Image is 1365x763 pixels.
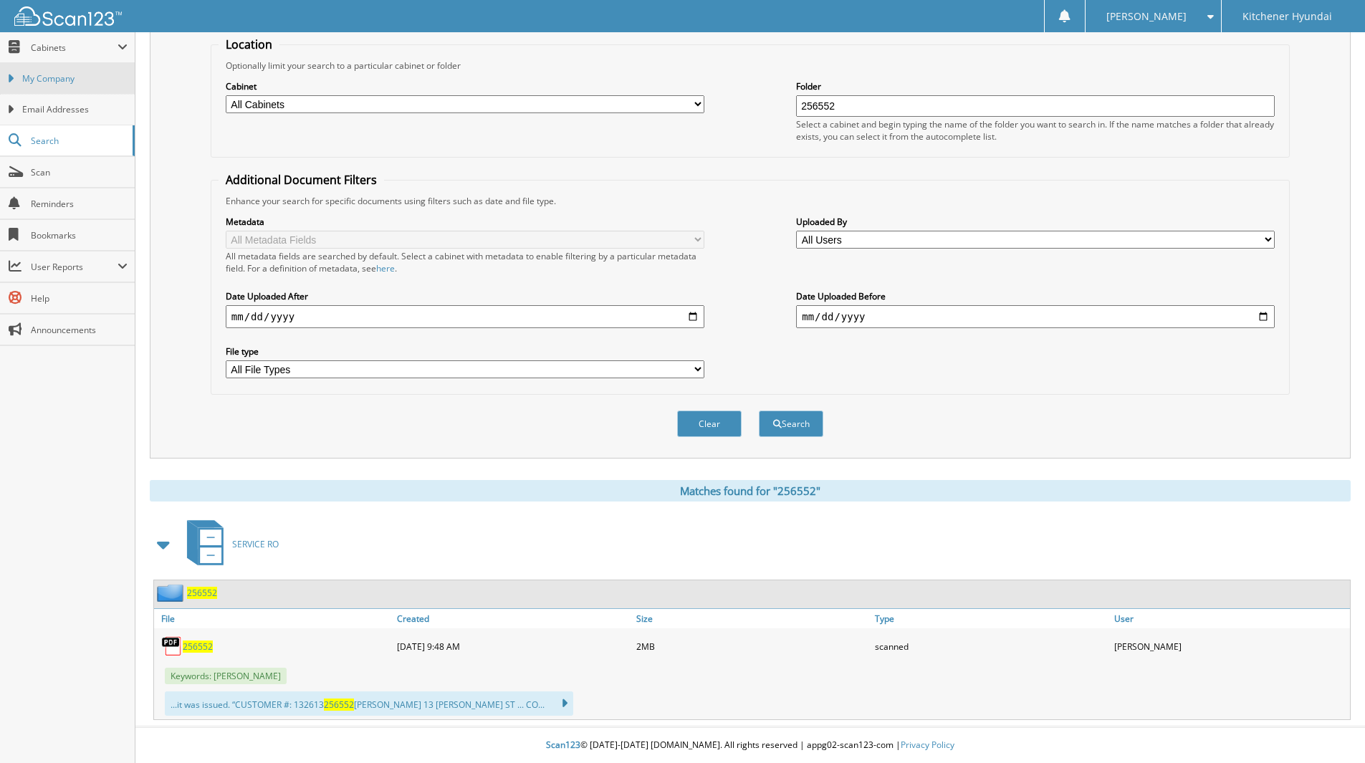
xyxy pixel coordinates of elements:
[796,216,1275,228] label: Uploaded By
[187,587,217,599] a: 256552
[165,691,573,716] div: ...it was issued. “CUSTOMER #: 132613 [PERSON_NAME] 13 [PERSON_NAME] ST ... CO...
[135,728,1365,763] div: © [DATE]-[DATE] [DOMAIN_NAME]. All rights reserved | appg02-scan123-com |
[219,59,1282,72] div: Optionally limit your search to a particular cabinet or folder
[796,80,1275,92] label: Folder
[219,172,384,188] legend: Additional Document Filters
[22,72,128,85] span: My Company
[31,42,118,54] span: Cabinets
[376,262,395,274] a: here
[226,250,704,274] div: All metadata fields are searched by default. Select a cabinet with metadata to enable filtering b...
[871,609,1111,628] a: Type
[871,632,1111,661] div: scanned
[1111,632,1350,661] div: [PERSON_NAME]
[219,195,1282,207] div: Enhance your search for specific documents using filters such as date and file type.
[14,6,122,26] img: scan123-logo-white.svg
[796,118,1275,143] div: Select a cabinet and begin typing the name of the folder you want to search in. If the name match...
[31,292,128,304] span: Help
[759,411,823,437] button: Search
[219,37,279,52] legend: Location
[226,305,704,328] input: start
[226,345,704,357] label: File type
[677,411,742,437] button: Clear
[232,538,279,550] span: SERVICE RO
[31,229,128,241] span: Bookmarks
[226,290,704,302] label: Date Uploaded After
[1111,609,1350,628] a: User
[393,632,633,661] div: [DATE] 9:48 AM
[150,480,1351,502] div: Matches found for "256552"
[31,166,128,178] span: Scan
[1293,694,1365,763] iframe: Chat Widget
[157,584,187,602] img: folder2.png
[226,216,704,228] label: Metadata
[183,640,213,653] a: 256552
[31,324,128,336] span: Announcements
[796,305,1275,328] input: end
[633,632,872,661] div: 2MB
[901,739,954,751] a: Privacy Policy
[31,261,118,273] span: User Reports
[393,609,633,628] a: Created
[178,516,279,572] a: SERVICE RO
[22,103,128,116] span: Email Addresses
[324,699,354,711] span: 256552
[546,739,580,751] span: Scan123
[226,80,704,92] label: Cabinet
[154,609,393,628] a: File
[161,635,183,657] img: PDF.png
[31,198,128,210] span: Reminders
[1242,12,1332,21] span: Kitchener Hyundai
[633,609,872,628] a: Size
[796,290,1275,302] label: Date Uploaded Before
[31,135,125,147] span: Search
[165,668,287,684] span: Keywords: [PERSON_NAME]
[1106,12,1187,21] span: [PERSON_NAME]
